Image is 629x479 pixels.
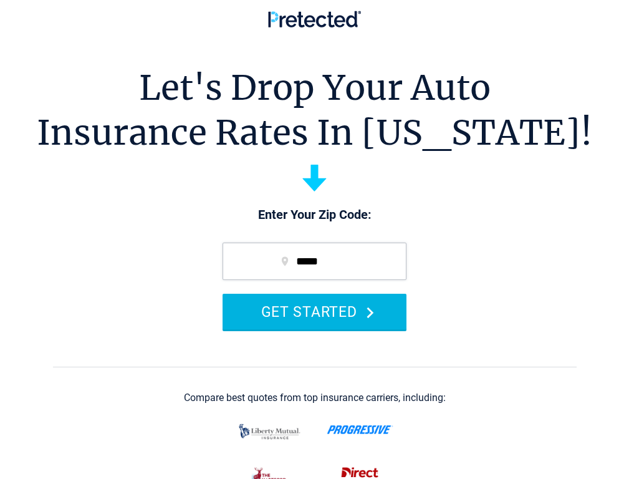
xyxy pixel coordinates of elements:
div: Compare best quotes from top insurance carriers, including: [184,392,446,404]
h1: Let's Drop Your Auto Insurance Rates In [US_STATE]! [37,65,592,155]
input: zip code [223,243,406,280]
img: progressive [327,425,393,434]
p: Enter Your Zip Code: [210,206,419,224]
img: Pretected Logo [268,11,361,27]
button: GET STARTED [223,294,406,329]
img: liberty [232,417,307,447]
